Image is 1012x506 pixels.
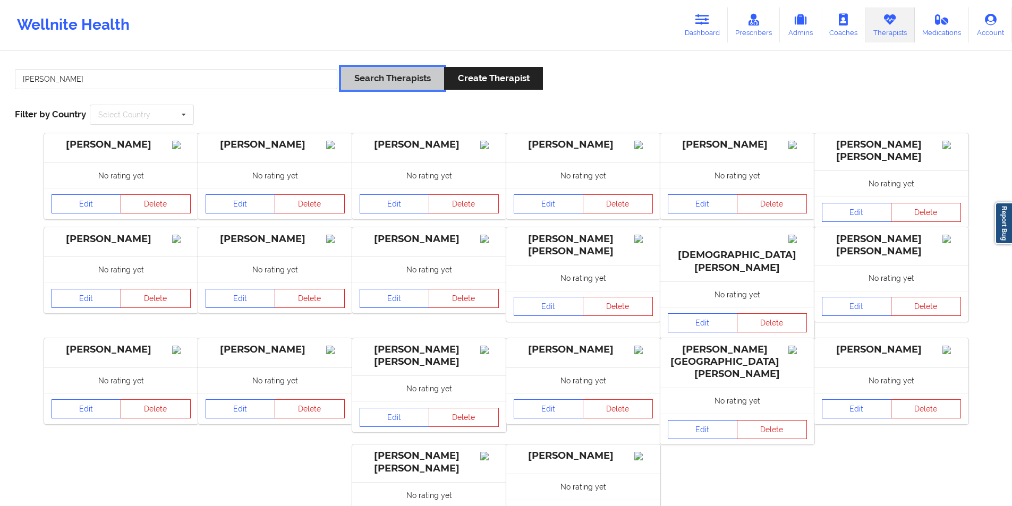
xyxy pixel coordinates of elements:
a: Edit [206,194,276,213]
img: Image%2Fplaceholer-image.png [788,346,807,354]
img: Image%2Fplaceholer-image.png [634,141,653,149]
button: Delete [429,194,499,213]
div: No rating yet [198,256,352,282]
div: [PERSON_NAME] [PERSON_NAME] [360,450,499,474]
button: Create Therapist [444,67,542,90]
button: Delete [583,399,653,418]
img: Image%2Fplaceholer-image.png [172,235,191,243]
a: Edit [360,408,430,427]
a: Edit [822,297,892,316]
img: Image%2Fplaceholer-image.png [172,141,191,149]
div: [PERSON_NAME] [PERSON_NAME] [360,344,499,368]
div: [PERSON_NAME] [514,344,653,356]
input: Search Keywords [15,69,337,89]
img: Image%2Fplaceholer-image.png [942,235,961,243]
img: Image%2Fplaceholer-image.png [480,141,499,149]
div: No rating yet [814,265,968,291]
button: Delete [583,297,653,316]
a: Account [969,7,1012,42]
button: Delete [737,194,807,213]
div: No rating yet [352,256,506,282]
img: Image%2Fplaceholer-image.png [788,235,807,243]
a: Edit [52,399,122,418]
div: No rating yet [352,375,506,401]
div: No rating yet [660,281,814,307]
a: Edit [822,399,892,418]
img: Image%2Fplaceholer-image.png [326,235,345,243]
div: No rating yet [352,162,506,188]
a: Therapists [865,7,915,42]
div: No rating yet [660,388,814,414]
a: Edit [514,297,584,316]
a: Edit [206,399,276,418]
a: Edit [360,194,430,213]
a: Edit [514,194,584,213]
button: Delete [891,399,961,418]
img: Image%2Fplaceholer-image.png [788,141,807,149]
div: [PERSON_NAME] [PERSON_NAME] [514,233,653,258]
div: No rating yet [44,162,198,188]
div: No rating yet [44,256,198,282]
button: Delete [737,420,807,439]
div: [PERSON_NAME] [206,233,345,245]
div: [PERSON_NAME] [52,233,191,245]
button: Delete [121,289,191,308]
button: Search Therapists [341,67,444,90]
div: No rating yet [506,265,660,291]
button: Delete [429,289,499,308]
div: No rating yet [814,367,968,393]
button: Delete [121,194,191,213]
span: Filter by Country [15,109,86,119]
img: Image%2Fplaceholer-image.png [480,346,499,354]
div: [PERSON_NAME] [52,344,191,356]
div: No rating yet [506,474,660,500]
a: Edit [52,194,122,213]
div: [PERSON_NAME] [206,344,345,356]
div: No rating yet [506,162,660,188]
img: Image%2Fplaceholer-image.png [634,346,653,354]
button: Delete [275,194,345,213]
div: [PERSON_NAME] [PERSON_NAME] [822,233,961,258]
img: Image%2Fplaceholer-image.png [326,346,345,354]
a: Report Bug [995,202,1012,244]
button: Delete [891,203,961,222]
div: [PERSON_NAME] [514,139,653,151]
a: Edit [822,203,892,222]
img: Image%2Fplaceholer-image.png [480,452,499,460]
div: No rating yet [198,162,352,188]
div: No rating yet [198,367,352,393]
a: Dashboard [677,7,728,42]
button: Delete [583,194,653,213]
a: Medications [915,7,970,42]
div: [PERSON_NAME][GEOGRAPHIC_DATA][PERSON_NAME] [668,344,807,380]
img: Image%2Fplaceholer-image.png [634,452,653,460]
button: Delete [891,297,961,316]
div: Select Country [98,111,150,118]
div: No rating yet [814,170,968,196]
button: Delete [121,399,191,418]
img: Image%2Fplaceholer-image.png [480,235,499,243]
div: No rating yet [44,367,198,393]
div: [DEMOGRAPHIC_DATA] [PERSON_NAME] [668,233,807,274]
a: Edit [360,289,430,308]
a: Edit [668,313,738,332]
a: Edit [52,289,122,308]
div: [PERSON_NAME] [668,139,807,151]
button: Delete [429,408,499,427]
div: [PERSON_NAME] [514,450,653,462]
a: Prescribers [728,7,780,42]
a: Edit [514,399,584,418]
a: Edit [668,420,738,439]
button: Delete [737,313,807,332]
img: Image%2Fplaceholer-image.png [326,141,345,149]
div: [PERSON_NAME] [206,139,345,151]
button: Delete [275,289,345,308]
img: Image%2Fplaceholer-image.png [634,235,653,243]
img: Image%2Fplaceholer-image.png [942,346,961,354]
img: Image%2Fplaceholer-image.png [172,346,191,354]
a: Admins [780,7,821,42]
div: [PERSON_NAME] [52,139,191,151]
a: Edit [206,289,276,308]
div: [PERSON_NAME] [PERSON_NAME] [822,139,961,163]
div: [PERSON_NAME] [360,139,499,151]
